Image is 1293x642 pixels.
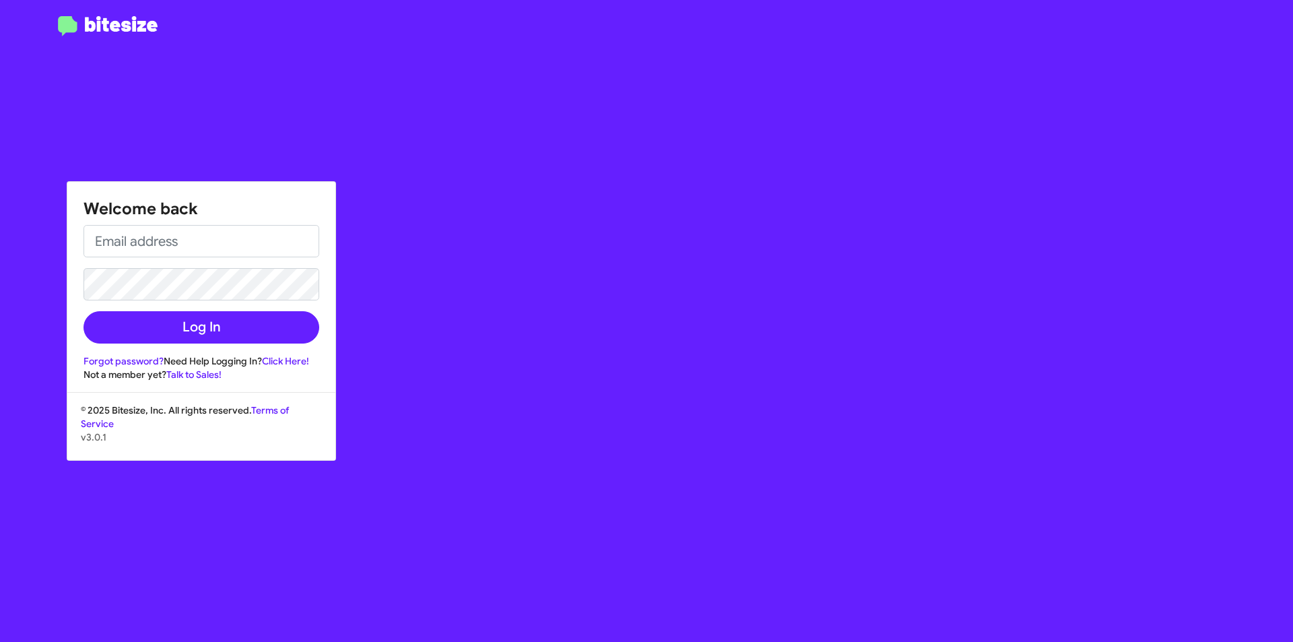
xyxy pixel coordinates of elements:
input: Email address [84,225,319,257]
p: v3.0.1 [81,430,322,444]
a: Click Here! [262,355,309,367]
h1: Welcome back [84,198,319,220]
a: Forgot password? [84,355,164,367]
div: Need Help Logging In? [84,354,319,368]
a: Talk to Sales! [166,368,222,381]
div: © 2025 Bitesize, Inc. All rights reserved. [67,404,335,460]
div: Not a member yet? [84,368,319,381]
button: Log In [84,311,319,344]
